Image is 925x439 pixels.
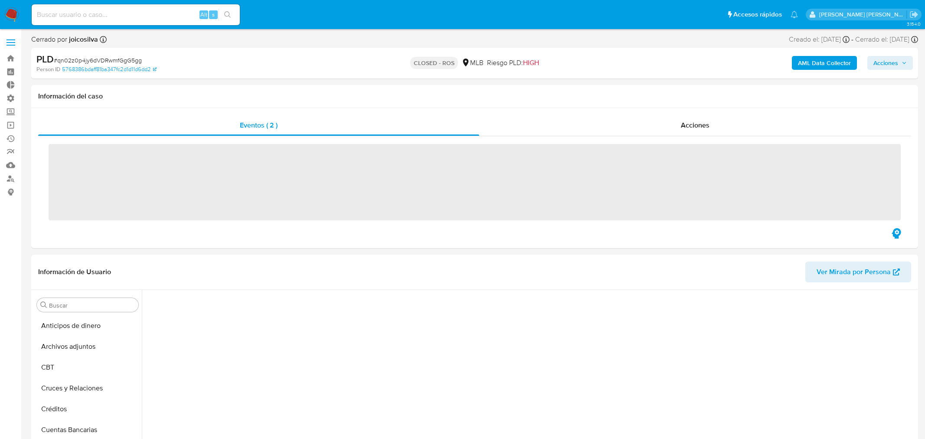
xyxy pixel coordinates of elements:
[461,58,484,68] div: MLB
[410,57,458,69] p: CLOSED - ROS
[67,34,98,44] b: joicosilva
[33,315,142,336] button: Anticipos de dinero
[523,58,539,68] span: HIGH
[867,56,913,70] button: Acciones
[33,399,142,419] button: Créditos
[40,301,47,308] button: Buscar
[817,262,891,282] span: Ver Mirada por Persona
[212,10,215,19] span: s
[49,144,901,220] span: ‌
[38,268,111,276] h1: Información de Usuario
[240,120,278,130] span: Eventos ( 2 )
[681,120,709,130] span: Acciones
[855,35,918,44] div: Cerrado el: [DATE]
[32,9,240,20] input: Buscar usuario o caso...
[31,35,98,44] span: Cerrado por
[791,11,798,18] a: Notificaciones
[219,9,236,21] button: search-icon
[487,58,539,68] span: Riesgo PLD:
[805,262,911,282] button: Ver Mirada por Persona
[36,66,60,73] b: Person ID
[819,10,907,19] p: mercedes.medrano@mercadolibre.com
[33,357,142,378] button: CBT
[873,56,898,70] span: Acciones
[792,56,857,70] button: AML Data Collector
[851,35,853,44] span: -
[798,56,851,70] b: AML Data Collector
[49,301,135,309] input: Buscar
[54,56,142,65] span: # qn02z0p4jy6dVDRwmfGgG5gg
[33,378,142,399] button: Cruces y Relaciones
[200,10,207,19] span: Alt
[38,92,911,101] h1: Información del caso
[33,336,142,357] button: Archivos adjuntos
[36,52,54,66] b: PLD
[909,10,918,19] a: Salir
[62,66,157,73] a: 5768386bdaff81ba347fc2d1d11d6dd2
[733,10,782,19] span: Accesos rápidos
[789,35,850,44] div: Creado el: [DATE]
